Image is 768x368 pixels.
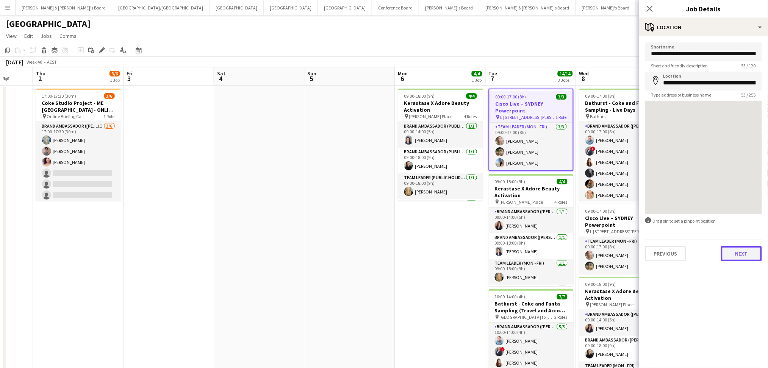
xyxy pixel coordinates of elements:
button: Previous [645,246,686,261]
div: Location [639,18,768,36]
span: Short and friendly description [645,63,714,69]
button: [PERSON_NAME] & [PERSON_NAME]'s Board [16,0,112,15]
button: [GEOGRAPHIC_DATA] [210,0,264,15]
button: [PERSON_NAME]'s Board [576,0,636,15]
button: Conference Board [372,0,419,15]
div: Drag pin to set a pinpoint position [645,217,762,225]
h3: Job Details [639,4,768,14]
span: Type address or business name [645,92,718,98]
button: [GEOGRAPHIC_DATA] [264,0,318,15]
button: [GEOGRAPHIC_DATA]/[GEOGRAPHIC_DATA] [112,0,210,15]
button: Next [721,246,762,261]
span: 53 / 255 [735,92,762,98]
span: 53 / 120 [735,63,762,69]
button: Uber [GEOGRAPHIC_DATA] [636,0,700,15]
button: [PERSON_NAME]'s Board [419,0,479,15]
button: [GEOGRAPHIC_DATA] [318,0,372,15]
button: [PERSON_NAME] & [PERSON_NAME]'s Board [479,0,576,15]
